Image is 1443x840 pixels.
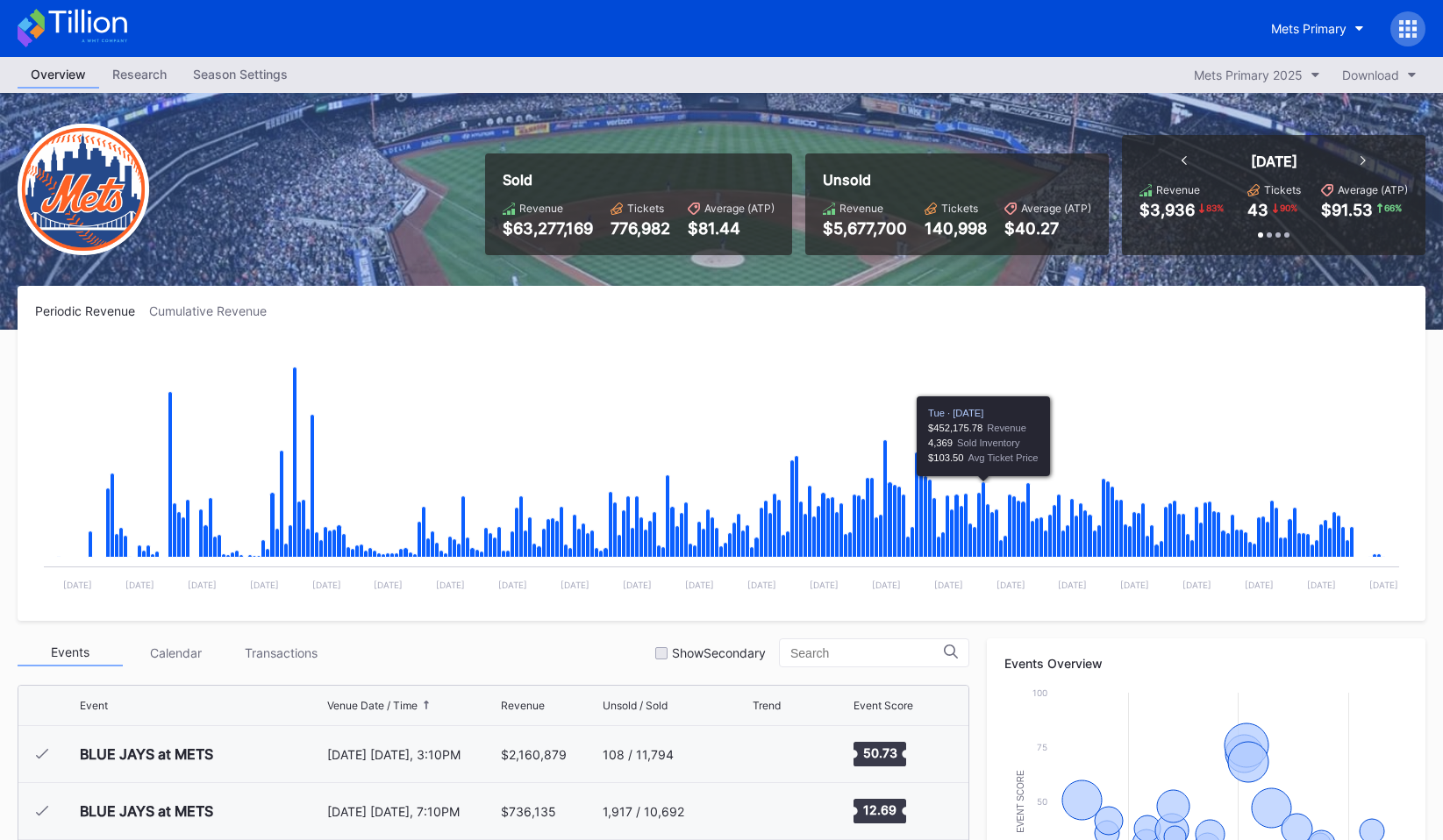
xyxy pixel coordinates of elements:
[997,580,1025,590] text: [DATE]
[823,219,907,238] div: $5,677,700
[327,804,497,819] div: [DATE] [DATE], 7:10PM
[35,340,1408,603] svg: Chart title
[1037,742,1047,752] text: 75
[228,639,333,666] div: Transactions
[1016,770,1025,833] text: Event Score
[685,580,714,590] text: [DATE]
[180,61,301,87] div: Season Settings
[80,745,213,763] div: BLUE JAYS at METS
[1251,153,1297,170] div: [DATE]
[863,802,897,817] text: 12.69
[188,580,217,590] text: [DATE]
[1004,656,1408,671] div: Events Overview
[1182,580,1211,590] text: [DATE]
[1245,580,1274,590] text: [DATE]
[1058,580,1087,590] text: [DATE]
[1247,201,1268,219] div: 43
[99,61,180,89] a: Research
[327,699,418,712] div: Venue Date / Time
[125,580,154,590] text: [DATE]
[18,639,123,666] div: Events
[810,580,839,590] text: [DATE]
[35,303,149,318] div: Periodic Revenue
[704,202,775,215] div: Average (ATP)
[1037,796,1047,807] text: 50
[519,202,563,215] div: Revenue
[18,124,149,255] img: New-York-Mets-Transparent.png
[1004,219,1091,238] div: $40.27
[80,802,213,820] div: BLUE JAYS at METS
[611,219,670,238] div: 776,982
[1021,202,1091,215] div: Average (ATP)
[436,580,465,590] text: [DATE]
[1120,580,1149,590] text: [DATE]
[753,789,805,833] svg: Chart title
[1264,183,1301,196] div: Tickets
[63,580,92,590] text: [DATE]
[854,699,913,712] div: Event Score
[1204,201,1225,215] div: 83 %
[503,171,775,189] div: Sold
[1271,21,1347,36] div: Mets Primary
[941,202,978,215] div: Tickets
[747,580,776,590] text: [DATE]
[1032,687,1047,698] text: 100
[603,804,684,819] div: 1,917 / 10,692
[180,61,301,89] a: Season Settings
[503,219,593,238] div: $63,277,169
[149,303,281,318] div: Cumulative Revenue
[753,699,781,712] div: Trend
[627,202,664,215] div: Tickets
[790,646,944,660] input: Search
[1258,12,1377,45] button: Mets Primary
[501,747,567,762] div: $2,160,879
[839,202,883,215] div: Revenue
[501,804,556,819] div: $736,135
[498,580,527,590] text: [DATE]
[672,645,766,660] div: Show Secondary
[80,699,108,712] div: Event
[1278,201,1299,215] div: 90 %
[18,61,99,89] a: Overview
[603,699,668,712] div: Unsold / Sold
[823,171,1091,189] div: Unsold
[99,61,180,87] div: Research
[1194,68,1303,82] div: Mets Primary 2025
[603,747,674,762] div: 108 / 11,794
[123,639,228,666] div: Calendar
[501,699,545,712] div: Revenue
[1338,183,1408,196] div: Average (ATP)
[1156,183,1200,196] div: Revenue
[688,219,775,238] div: $81.44
[374,580,403,590] text: [DATE]
[327,747,497,762] div: [DATE] [DATE], 3:10PM
[753,732,805,776] svg: Chart title
[1369,580,1398,590] text: [DATE]
[872,580,901,590] text: [DATE]
[925,219,987,238] div: 140,998
[623,580,652,590] text: [DATE]
[1321,201,1373,219] div: $91.53
[1185,63,1329,87] button: Mets Primary 2025
[934,580,963,590] text: [DATE]
[1333,63,1425,87] button: Download
[312,580,341,590] text: [DATE]
[1342,68,1399,82] div: Download
[1307,580,1336,590] text: [DATE]
[561,580,589,590] text: [DATE]
[863,745,897,760] text: 50.73
[1382,201,1404,215] div: 66 %
[250,580,279,590] text: [DATE]
[1139,201,1195,219] div: $3,936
